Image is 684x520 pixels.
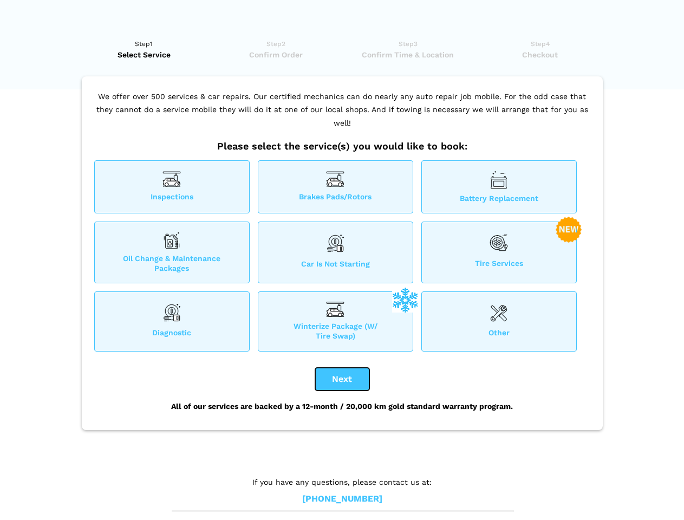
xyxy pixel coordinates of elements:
a: Step2 [213,38,338,60]
a: Step3 [346,38,471,60]
h2: Please select the service(s) you would like to book: [92,140,593,152]
span: Confirm Time & Location [346,49,471,60]
span: Inspections [95,192,249,203]
span: Diagnostic [95,328,249,341]
span: Tire Services [422,258,576,273]
span: Confirm Order [213,49,338,60]
button: Next [315,368,369,391]
span: Oil Change & Maintenance Packages [95,253,249,273]
a: Step1 [82,38,207,60]
span: Checkout [478,49,603,60]
p: If you have any questions, please contact us at: [172,476,513,488]
img: new-badge-2-48.png [556,217,582,243]
a: Step4 [478,38,603,60]
span: Battery Replacement [422,193,576,203]
span: Car is not starting [258,259,413,273]
div: All of our services are backed by a 12-month / 20,000 km gold standard warranty program. [92,391,593,422]
span: Other [422,328,576,341]
span: Brakes Pads/Rotors [258,192,413,203]
a: [PHONE_NUMBER] [302,493,382,505]
p: We offer over 500 services & car repairs. Our certified mechanics can do nearly any auto repair j... [92,90,593,141]
span: Winterize Package (W/ Tire Swap) [258,321,413,341]
span: Select Service [82,49,207,60]
img: winterize-icon_1.png [392,287,418,313]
